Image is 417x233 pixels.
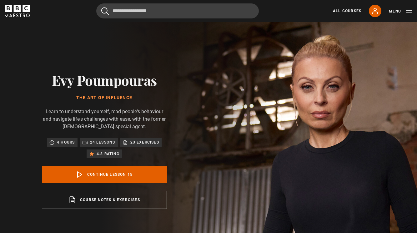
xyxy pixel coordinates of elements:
button: Submit the search query [101,7,109,15]
p: 23 exercises [130,139,159,145]
h2: Evy Poumpouras [42,72,167,88]
p: 4 hours [57,139,75,145]
p: 4.8 rating [97,151,119,157]
a: Course notes & exercises [42,191,167,209]
a: All Courses [333,8,361,14]
h1: The Art of Influence [42,95,167,100]
a: Continue lesson 15 [42,166,167,183]
input: Search [96,3,259,18]
button: Toggle navigation [389,8,412,14]
p: Learn to understand yourself, read people's behaviour and navigate life's challenges with ease, w... [42,108,167,130]
svg: BBC Maestro [5,5,30,17]
p: 24 lessons [90,139,115,145]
